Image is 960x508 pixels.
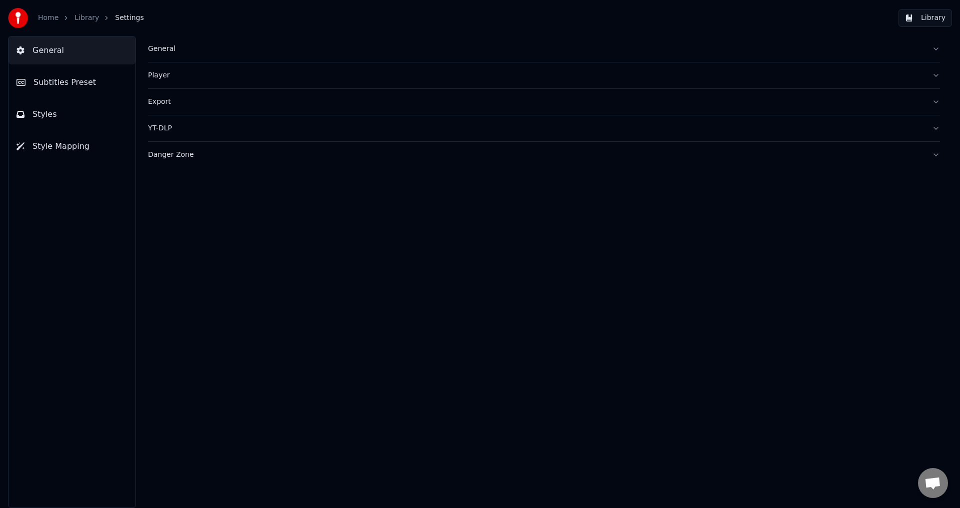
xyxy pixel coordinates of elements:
div: General [148,44,924,54]
button: General [148,36,940,62]
span: Style Mapping [32,140,89,152]
span: Subtitles Preset [33,76,96,88]
span: Styles [32,108,57,120]
div: Danger Zone [148,150,924,160]
span: General [32,44,64,56]
a: Library [74,13,99,23]
button: General [8,36,135,64]
button: YT-DLP [148,115,940,141]
div: Export [148,97,924,107]
button: Player [148,62,940,88]
div: YT-DLP [148,123,924,133]
button: Export [148,89,940,115]
img: youka [8,8,28,28]
div: Otwarty czat [918,468,948,498]
button: Library [898,9,952,27]
button: Danger Zone [148,142,940,168]
button: Styles [8,100,135,128]
button: Style Mapping [8,132,135,160]
button: Subtitles Preset [8,68,135,96]
span: Settings [115,13,143,23]
nav: breadcrumb [38,13,144,23]
div: Player [148,70,924,80]
a: Home [38,13,58,23]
